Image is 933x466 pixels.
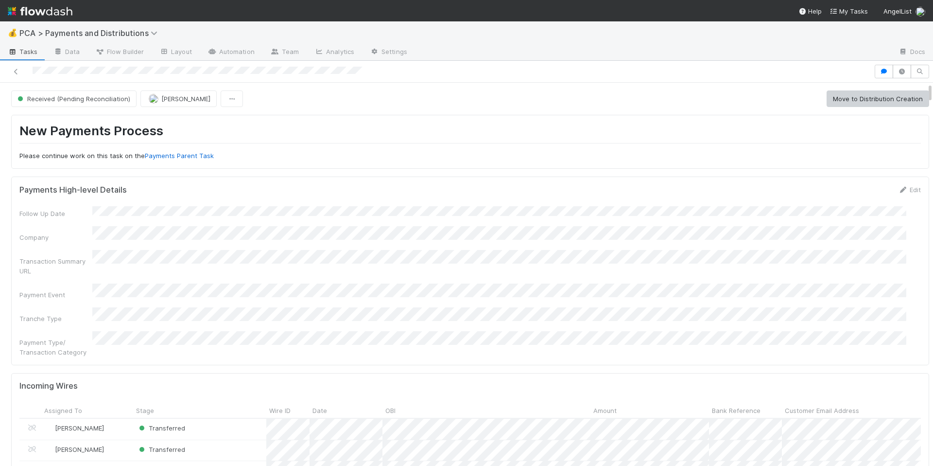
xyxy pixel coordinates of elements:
h5: Payments High-level Details [19,185,127,195]
span: Date [312,406,327,415]
a: Automation [200,45,262,60]
span: My Tasks [829,7,868,15]
span: PCA > Payments and Distributions [19,28,162,38]
span: Transferred [137,446,185,453]
span: [PERSON_NAME] [55,446,104,453]
div: [PERSON_NAME] [45,423,104,433]
span: AngelList [883,7,912,15]
h5: Incoming Wires [19,381,78,391]
button: Move to Distribution Creation [827,90,929,107]
div: Company [19,233,92,242]
span: Received (Pending Reconciliation) [16,95,130,103]
span: OBI [385,406,396,415]
span: Bank Reference [712,406,760,415]
img: avatar_eacbd5bb-7590-4455-a9e9-12dcb5674423.png [46,446,53,453]
div: Tranche Type [19,314,92,323]
div: Payment Event [19,290,92,300]
span: [PERSON_NAME] [161,95,210,103]
span: Flow Builder [95,47,144,56]
div: Transaction Summary URL [19,256,92,276]
span: [PERSON_NAME] [55,424,104,432]
a: My Tasks [829,6,868,16]
a: Layout [152,45,200,60]
p: Please continue work on this task on the [19,151,921,161]
a: Team [262,45,307,60]
span: Amount [593,406,617,415]
span: Tasks [8,47,38,56]
a: Analytics [307,45,362,60]
span: Wire ID [269,406,291,415]
div: Payment Type/ Transaction Category [19,338,92,357]
img: avatar_99e80e95-8f0d-4917-ae3c-b5dad577a2b5.png [149,94,158,104]
div: Transferred [137,445,185,454]
img: logo-inverted-e16ddd16eac7371096b0.svg [8,3,72,19]
a: Data [46,45,87,60]
img: avatar_eacbd5bb-7590-4455-a9e9-12dcb5674423.png [46,424,53,432]
button: Received (Pending Reconciliation) [11,90,137,107]
div: Follow Up Date [19,209,92,218]
div: Help [798,6,822,16]
span: Transferred [137,424,185,432]
a: Settings [362,45,415,60]
img: avatar_a2d05fec-0a57-4266-8476-74cda3464b0e.png [916,7,925,17]
h1: New Payments Process [19,123,921,143]
a: Docs [891,45,933,60]
button: [PERSON_NAME] [140,90,217,107]
div: Transferred [137,423,185,433]
a: Edit [898,186,921,194]
span: Customer Email Address [785,406,859,415]
a: Flow Builder [87,45,152,60]
a: Payments Parent Task [145,152,214,160]
span: 💰 [8,29,17,37]
div: [PERSON_NAME] [45,445,104,454]
span: Stage [136,406,154,415]
span: Assigned To [44,406,82,415]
